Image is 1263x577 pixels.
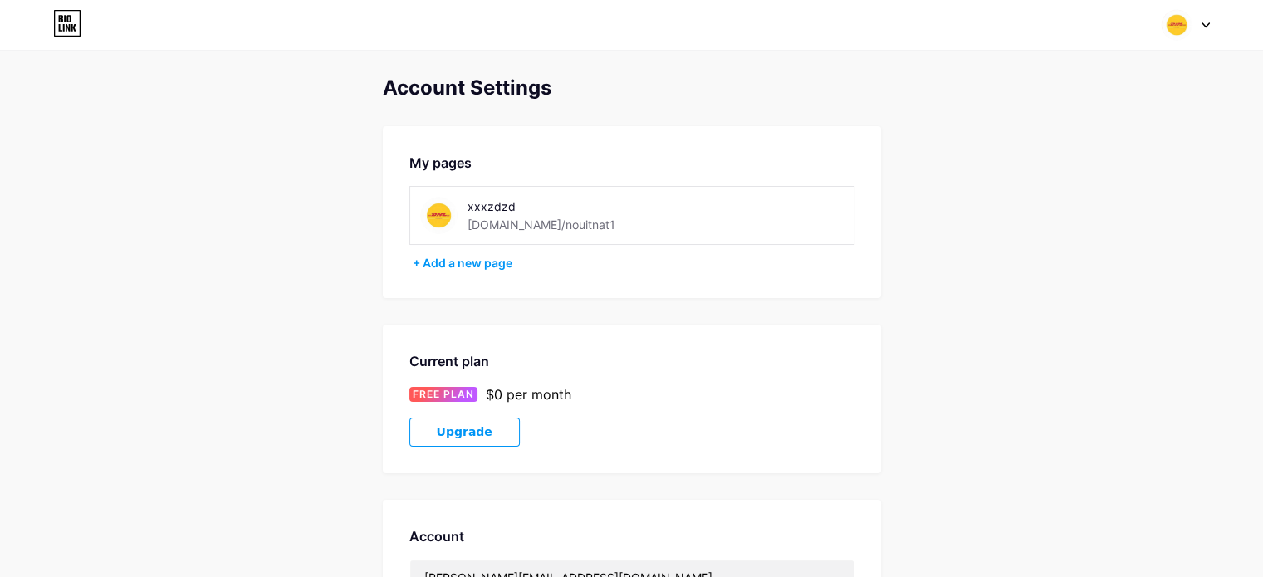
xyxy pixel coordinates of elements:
div: Current plan [409,351,854,371]
button: Upgrade [409,418,520,447]
div: $0 per month [486,384,571,404]
div: My pages [409,153,854,173]
img: nouitnat1 [420,197,458,234]
div: Account [409,526,854,546]
div: xxxzdzd [468,198,663,215]
span: FREE PLAN [413,387,474,402]
div: [DOMAIN_NAME]/nouitnat1 [468,216,615,233]
img: nouitnat [1161,9,1192,41]
span: Upgrade [437,425,492,439]
div: Account Settings [383,76,881,100]
div: + Add a new page [413,255,854,271]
